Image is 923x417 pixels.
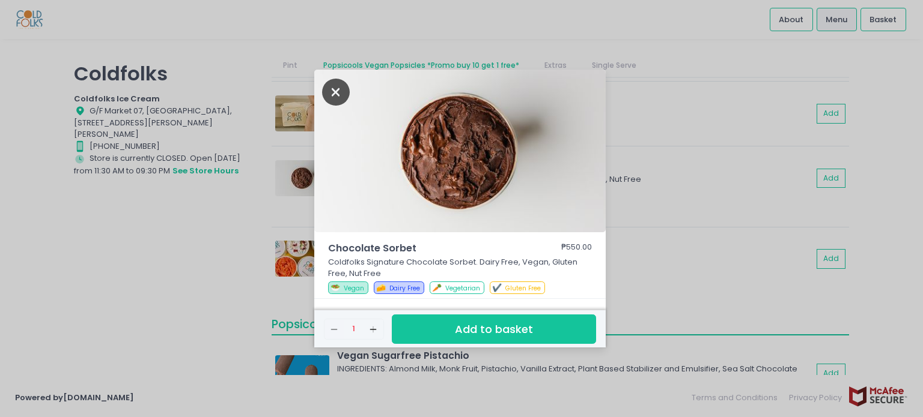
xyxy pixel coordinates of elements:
span: 🥗 [331,282,340,293]
button: Add to basket [392,314,596,344]
span: Chocolate Sorbet [328,241,526,256]
span: Vegan [344,284,364,293]
span: ✔️ [492,282,502,293]
span: Vegetarian [445,284,480,293]
span: 🥕 [432,282,442,293]
span: 🧀 [376,282,386,293]
div: ₱550.00 [561,241,592,256]
span: Dairy Free [389,284,420,293]
button: Close [322,85,350,97]
img: Chocolate Sorbet [314,70,606,233]
span: Gluten Free [505,284,541,293]
p: Coldfolks Signature Chocolate Sorbet. Dairy Free, Vegan, Gluten Free, Nut Free [328,256,592,280]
